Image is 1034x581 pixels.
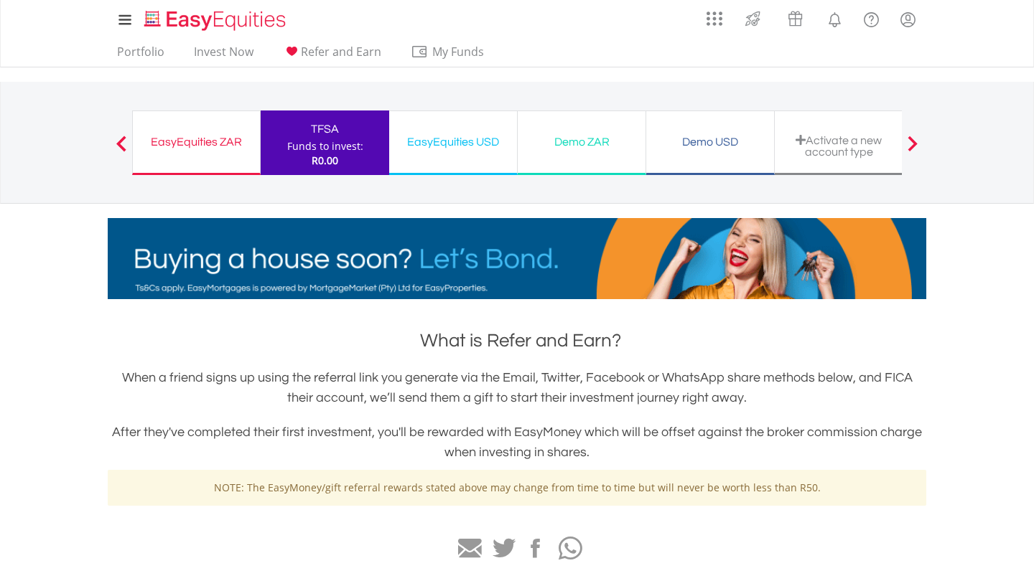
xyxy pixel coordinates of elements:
span: What is Refer and Earn? [420,331,621,350]
a: Refer and Earn [277,44,387,67]
img: thrive-v2.svg [741,7,765,30]
span: My Funds [411,42,505,61]
div: Funds to invest: [287,139,363,153]
a: FAQ's and Support [853,4,890,32]
span: Refer and Earn [301,44,381,60]
a: Invest Now [188,44,259,67]
a: My Profile [890,4,926,35]
span: R0.00 [312,153,338,167]
a: Portfolio [111,44,170,67]
div: EasyEquities ZAR [141,132,251,152]
h3: When a friend signs up using the referral link you generate via the Email, Twitter, Facebook or W... [108,368,926,408]
a: Vouchers [774,4,816,30]
img: grid-menu-icon.svg [707,11,722,27]
h3: After they've completed their first investment, you'll be rewarded with EasyMoney which will be o... [108,422,926,463]
div: Demo ZAR [526,132,637,152]
div: TFSA [269,119,381,139]
img: EasyEquities_Logo.png [141,9,292,32]
a: AppsGrid [697,4,732,27]
div: EasyEquities USD [398,132,508,152]
a: Home page [139,4,292,32]
img: EasyMortage Promotion Banner [108,218,926,299]
div: Demo USD [655,132,765,152]
a: Notifications [816,4,853,32]
p: NOTE: The EasyMoney/gift referral rewards stated above may change from time to time but will neve... [118,481,916,495]
div: Activate a new account type [783,134,894,158]
img: vouchers-v2.svg [783,7,807,30]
